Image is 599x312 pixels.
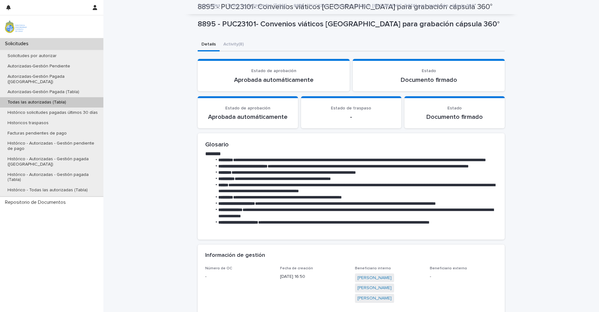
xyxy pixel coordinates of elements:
p: - [205,273,273,280]
p: Historicos traspasos [3,120,54,126]
h2: Glosario [205,141,497,148]
span: Número de OC [205,267,232,270]
p: Histórico - Autorizadas - Gestión pagada ([GEOGRAPHIC_DATA]) [3,156,103,167]
a: Todas las autorizadas (Tabla) [227,1,287,8]
p: Histórico - Todas las autorizadas (Tabla) [3,188,93,193]
a: [PERSON_NAME] [357,295,392,302]
p: Autorizadas-Gestión Pendiente [3,64,75,69]
p: Todas las autorizadas (Tabla) [3,100,71,105]
span: Estado de traspaso [331,106,371,110]
p: Repositorio de Documentos [3,199,71,205]
p: Autorizadas-Gestión Pagada (Tabla) [3,89,84,95]
a: Solicitudes [198,1,220,8]
button: Activity (8) [220,38,247,51]
p: Histórico - Autorizadas - Gestión pagada (Tabla) [3,172,103,183]
span: Estado de aprobación [225,106,270,110]
a: [PERSON_NAME] [357,285,392,291]
p: Aprobada automáticamente [205,76,342,84]
p: Solicitudes por autorizar [3,53,62,59]
h2: Información de gestión [205,252,265,259]
p: 8895 - PUC23101- Convenios viáticos [GEOGRAPHIC_DATA] para grabación cápsula 360° [294,2,476,8]
p: Solicitudes [3,41,34,47]
span: Estado de aprobación [251,69,296,73]
span: Beneficiario externo [430,267,467,270]
span: Beneficiario interno [355,267,391,270]
p: Documento firmado [412,113,497,121]
p: [DATE] 16:50 [280,273,347,280]
p: Aprobada automáticamente [205,113,290,121]
p: Histórico - Autorizadas - Gestión pendiente de pago [3,141,103,151]
span: Fecha de creación [280,267,313,270]
button: Details [198,38,220,51]
p: 8895 - PUC23101- Convenios viáticos [GEOGRAPHIC_DATA] para grabación cápsula 360° [198,20,502,29]
p: Histórico solicitudes pagadas últimos 30 días [3,110,103,115]
span: Estado [422,69,436,73]
p: Documento firmado [360,76,497,84]
p: - [309,113,394,121]
img: iqsleoUpQLaG7yz5l0jK [5,20,27,33]
p: - [430,273,497,280]
span: Estado [447,106,462,110]
a: [PERSON_NAME] [357,275,392,281]
p: Facturas pendientes de pago [3,131,72,136]
p: Autorizadas-Gestión Pagada ([GEOGRAPHIC_DATA]) [3,74,103,85]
